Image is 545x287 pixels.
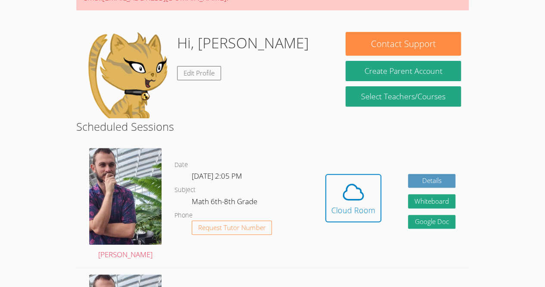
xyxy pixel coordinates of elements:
span: Request Tutor Number [198,224,266,231]
dt: Subject [174,185,196,196]
img: 20240721_091457.jpg [89,148,162,245]
a: Google Doc [408,215,455,229]
button: Contact Support [346,32,461,56]
div: Cloud Room [331,204,375,216]
h2: Scheduled Sessions [76,118,469,135]
button: Create Parent Account [346,61,461,81]
dd: Math 6th-8th Grade [192,196,259,210]
button: Whiteboard [408,194,455,208]
a: Edit Profile [177,66,221,80]
span: [DATE] 2:05 PM [192,171,242,181]
img: default.png [84,32,170,118]
a: Details [408,174,455,188]
a: [PERSON_NAME] [89,148,162,261]
button: Cloud Room [325,174,381,222]
a: Select Teachers/Courses [346,86,461,107]
button: Request Tutor Number [192,221,272,235]
dt: Date [174,160,188,170]
h1: Hi, [PERSON_NAME] [177,32,309,54]
dt: Phone [174,210,193,221]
